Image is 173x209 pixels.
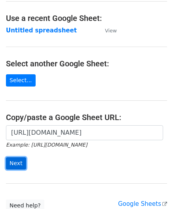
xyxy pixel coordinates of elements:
[105,28,117,34] small: View
[97,27,117,34] a: View
[6,142,87,148] small: Example: [URL][DOMAIN_NAME]
[6,125,163,140] input: Paste your Google Sheet URL here
[6,113,167,122] h4: Copy/paste a Google Sheet URL:
[6,157,26,169] input: Next
[6,59,167,68] h4: Select another Google Sheet:
[6,74,36,87] a: Select...
[118,200,167,207] a: Google Sheets
[6,27,77,34] a: Untitled spreadsheet
[6,13,167,23] h4: Use a recent Google Sheet:
[133,171,173,209] iframe: Chat Widget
